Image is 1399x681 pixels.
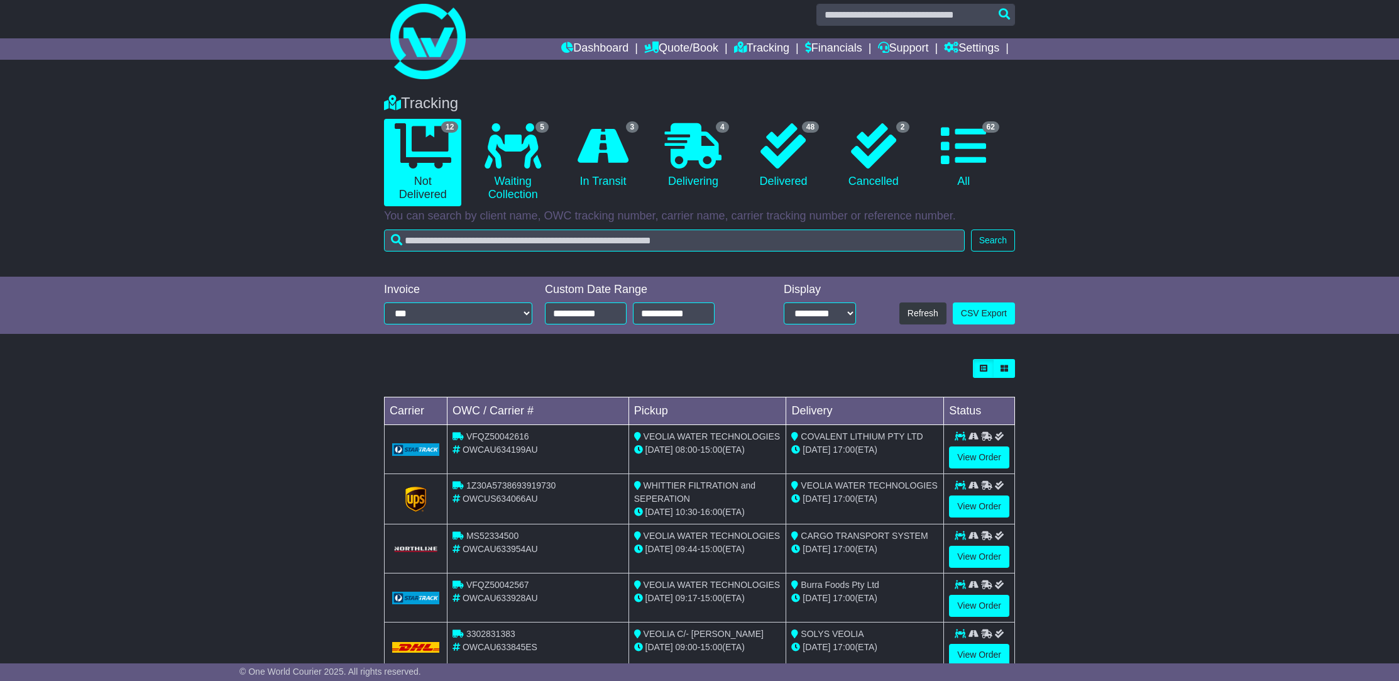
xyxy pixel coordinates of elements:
img: GetCarrierServiceLogo [392,545,439,553]
img: GetCarrierServiceLogo [392,443,439,456]
a: Support [878,38,929,60]
a: Financials [805,38,862,60]
span: VEOLIA WATER TECHNOLOGIES [801,480,938,490]
div: Display [784,283,856,297]
div: (ETA) [791,492,938,506]
div: Invoice [384,283,532,297]
img: GetCarrierServiceLogo [405,487,427,512]
button: Search [971,230,1015,252]
span: [DATE] [803,593,830,603]
a: Quote/Book [644,38,718,60]
span: 3302831383 [466,629,515,639]
div: - (ETA) [634,592,781,605]
span: 12 [441,121,458,133]
div: - (ETA) [634,543,781,556]
div: Tracking [378,94,1021,113]
img: GetCarrierServiceLogo [392,592,439,604]
a: 12 Not Delivered [384,119,461,206]
span: COVALENT LITHIUM PTY LTD [801,431,923,441]
span: OWCAU633928AU [463,593,538,603]
span: SOLYS VEOLIA [801,629,864,639]
span: OWCUS634066AU [463,494,538,504]
span: [DATE] [645,507,673,517]
span: VEOLIA C/- [PERSON_NAME] [644,629,764,639]
div: - (ETA) [634,443,781,457]
div: (ETA) [791,443,938,457]
span: 15:00 [700,445,722,455]
span: VEOLIA WATER TECHNOLOGIES [644,531,781,541]
span: VFQZ50042616 [466,431,529,441]
td: Status [944,397,1015,425]
a: 4 Delivering [654,119,732,193]
span: WHITTIER FILTRATION and SEPERATION [634,480,755,504]
span: 08:00 [676,445,698,455]
span: [DATE] [803,494,830,504]
a: 48 Delivered [745,119,822,193]
a: View Order [949,546,1009,568]
span: 3 [626,121,639,133]
span: 15:00 [700,593,722,603]
a: Dashboard [561,38,628,60]
span: MS52334500 [466,531,518,541]
a: View Order [949,644,1009,666]
span: © One World Courier 2025. All rights reserved. [239,667,421,677]
a: Tracking [734,38,789,60]
button: Refresh [899,302,946,324]
div: (ETA) [791,592,938,605]
a: 3 In Transit [564,119,642,193]
a: 62 All [925,119,1002,193]
span: 17:00 [833,593,855,603]
span: 09:44 [676,544,698,554]
span: CARGO TRANSPORT SYSTEM [801,531,928,541]
span: VEOLIA WATER TECHNOLOGIES [644,580,781,590]
span: VFQZ50042567 [466,580,529,590]
span: [DATE] [803,544,830,554]
div: Custom Date Range [545,283,747,297]
p: You can search by client name, OWC tracking number, carrier name, carrier tracking number or refe... [384,209,1015,223]
a: View Order [949,496,1009,518]
a: 5 Waiting Collection [474,119,551,206]
span: [DATE] [645,445,673,455]
td: Delivery [786,397,944,425]
span: 15:00 [700,642,722,652]
span: 17:00 [833,445,855,455]
div: (ETA) [791,641,938,654]
span: VEOLIA WATER TECHNOLOGIES [644,431,781,441]
a: View Order [949,595,1009,617]
span: OWCAU633845ES [463,642,537,652]
a: 2 Cancelled [835,119,912,193]
span: 17:00 [833,642,855,652]
span: 2 [896,121,909,133]
span: 09:00 [676,642,698,652]
span: 15:00 [700,544,722,554]
span: 10:30 [676,507,698,517]
div: - (ETA) [634,506,781,519]
span: 17:00 [833,494,855,504]
span: Burra Foods Pty Ltd [801,580,879,590]
div: - (ETA) [634,641,781,654]
td: Pickup [628,397,786,425]
span: OWCAU633954AU [463,544,538,554]
span: 5 [535,121,549,133]
span: 48 [802,121,819,133]
a: View Order [949,446,1009,468]
span: 09:17 [676,593,698,603]
span: 1Z30A5738693919730 [466,480,556,490]
span: OWCAU634199AU [463,445,538,455]
a: Settings [944,38,999,60]
span: 17:00 [833,544,855,554]
td: OWC / Carrier # [447,397,629,425]
span: [DATE] [645,544,673,554]
span: [DATE] [803,642,830,652]
span: 4 [716,121,729,133]
span: 16:00 [700,507,722,517]
td: Carrier [385,397,447,425]
div: (ETA) [791,543,938,556]
span: [DATE] [645,642,673,652]
span: [DATE] [803,445,830,455]
a: CSV Export [953,302,1015,324]
img: DHL.png [392,642,439,652]
span: [DATE] [645,593,673,603]
span: 62 [982,121,999,133]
